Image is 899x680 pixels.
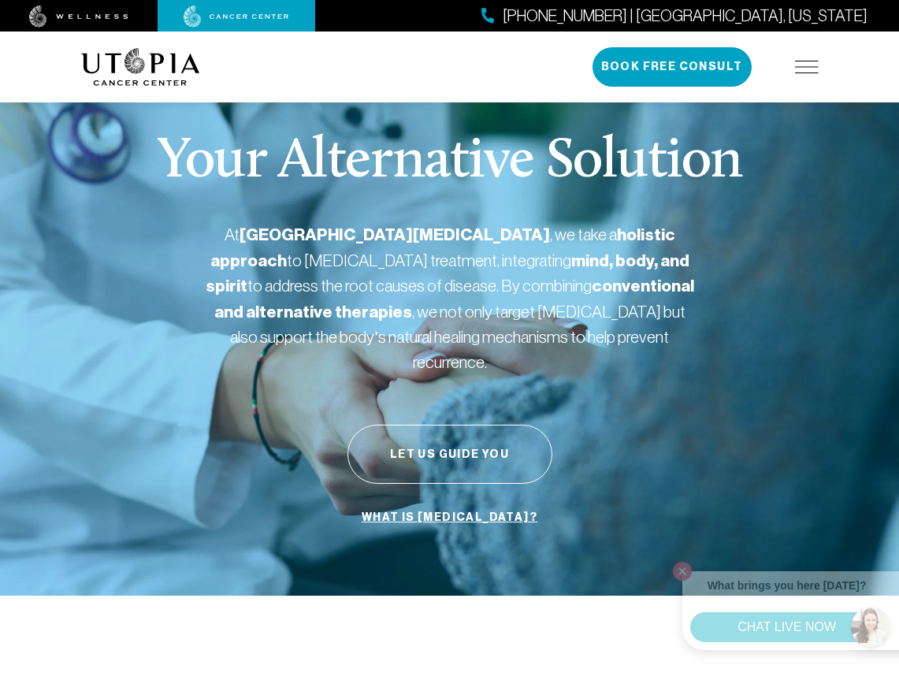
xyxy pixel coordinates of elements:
a: [PHONE_NUMBER] | [GEOGRAPHIC_DATA], [US_STATE] [481,5,867,28]
img: logo [81,48,200,86]
img: icon-hamburger [795,61,819,73]
img: cancer center [184,6,289,28]
p: At , we take a to [MEDICAL_DATA] treatment, integrating to address the root causes of disease. By... [206,222,694,374]
button: Book Free Consult [593,47,752,87]
img: wellness [29,6,128,28]
strong: conventional and alternative therapies [214,276,694,322]
button: Let Us Guide You [347,425,552,484]
a: What is [MEDICAL_DATA]? [358,503,541,533]
strong: holistic approach [210,225,675,271]
p: Your Alternative Solution [157,134,742,191]
strong: [GEOGRAPHIC_DATA][MEDICAL_DATA] [240,225,550,245]
span: [PHONE_NUMBER] | [GEOGRAPHIC_DATA], [US_STATE] [503,5,867,28]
